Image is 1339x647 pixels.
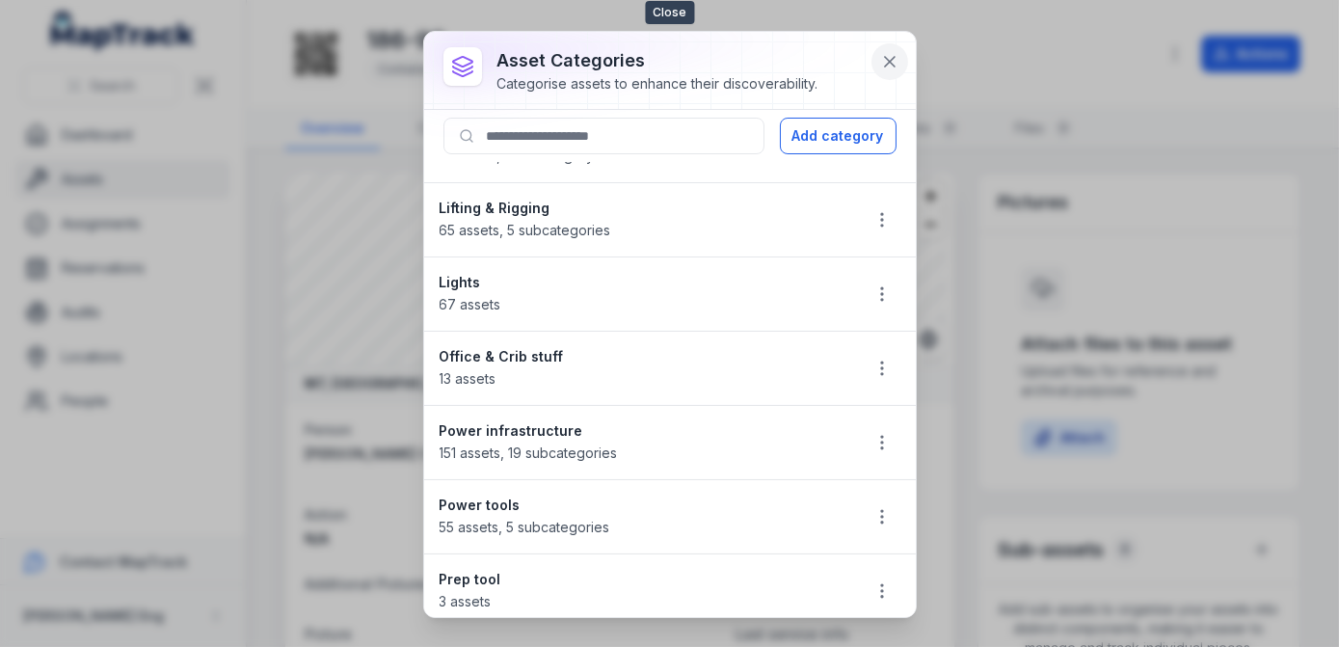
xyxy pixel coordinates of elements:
button: Add category [780,118,897,154]
strong: Lifting & Rigging [440,199,844,218]
strong: Prep tool [440,570,844,589]
strong: Office & Crib stuff [440,347,844,366]
span: 151 assets , 19 subcategories [440,445,618,461]
div: Categorise assets to enhance their discoverability. [497,74,818,94]
span: Close [645,1,694,24]
span: 3 assets [440,593,492,609]
strong: Power tools [440,496,844,515]
strong: Power infrastructure [440,421,844,441]
h3: asset categories [497,47,818,74]
span: 13 assets [440,370,496,387]
span: 67 assets [440,296,501,312]
span: 65 assets , 5 subcategories [440,222,611,238]
strong: Lights [440,273,844,292]
span: 55 assets , 5 subcategories [440,519,610,535]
